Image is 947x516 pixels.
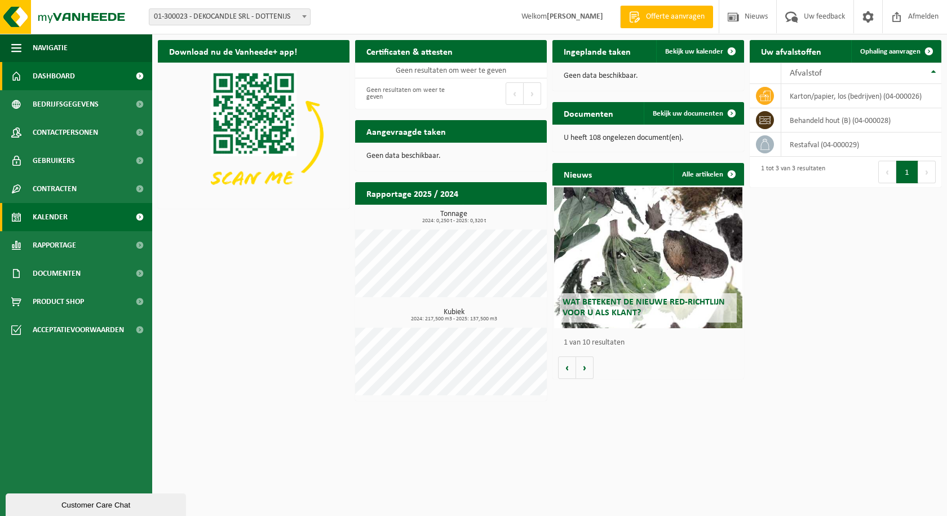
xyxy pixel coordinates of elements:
[33,259,81,288] span: Documenten
[896,161,918,183] button: 1
[653,110,723,117] span: Bekijk uw documenten
[366,152,536,160] p: Geen data beschikbaar.
[33,147,75,175] span: Gebruikers
[33,62,75,90] span: Dashboard
[158,63,349,206] img: Download de VHEPlus App
[552,163,603,185] h2: Nieuws
[361,316,547,322] span: 2024: 217,500 m3 - 2025: 137,500 m3
[558,356,576,379] button: Vorige
[878,161,896,183] button: Previous
[524,82,541,105] button: Next
[918,161,936,183] button: Next
[6,491,188,516] iframe: chat widget
[361,81,445,106] div: Geen resultaten om weer te geven
[33,118,98,147] span: Contactpersonen
[158,40,308,62] h2: Download nu de Vanheede+ app!
[755,160,825,184] div: 1 tot 3 van 3 resultaten
[563,298,725,317] span: Wat betekent de nieuwe RED-richtlijn voor u als klant?
[361,218,547,224] span: 2024: 0,250 t - 2025: 0,320 t
[564,134,733,142] p: U heeft 108 ongelezen document(en).
[781,133,941,157] td: restafval (04-000029)
[355,182,470,204] h2: Rapportage 2025 / 2024
[644,102,743,125] a: Bekijk uw documenten
[851,40,940,63] a: Ophaling aanvragen
[149,8,311,25] span: 01-300023 - DEKOCANDLE SRL - DOTTENIJS
[355,63,547,78] td: Geen resultaten om weer te geven
[656,40,743,63] a: Bekijk uw kalender
[554,187,742,328] a: Wat betekent de nieuwe RED-richtlijn voor u als klant?
[552,102,625,124] h2: Documenten
[781,108,941,133] td: behandeld hout (B) (04-000028)
[643,11,707,23] span: Offerte aanvragen
[33,90,99,118] span: Bedrijfsgegevens
[361,210,547,224] h3: Tonnage
[33,288,84,316] span: Product Shop
[564,339,738,347] p: 1 van 10 resultaten
[665,48,723,55] span: Bekijk uw kalender
[355,120,457,142] h2: Aangevraagde taken
[576,356,594,379] button: Volgende
[781,84,941,108] td: karton/papier, los (bedrijven) (04-000026)
[552,40,642,62] h2: Ingeplande taken
[33,175,77,203] span: Contracten
[33,231,76,259] span: Rapportage
[33,34,68,62] span: Navigatie
[149,9,310,25] span: 01-300023 - DEKOCANDLE SRL - DOTTENIJS
[355,40,464,62] h2: Certificaten & attesten
[547,12,603,21] strong: [PERSON_NAME]
[620,6,713,28] a: Offerte aanvragen
[564,72,733,80] p: Geen data beschikbaar.
[506,82,524,105] button: Previous
[860,48,921,55] span: Ophaling aanvragen
[790,69,822,78] span: Afvalstof
[463,204,546,227] a: Bekijk rapportage
[750,40,833,62] h2: Uw afvalstoffen
[673,163,743,186] a: Alle artikelen
[361,308,547,322] h3: Kubiek
[33,203,68,231] span: Kalender
[33,316,124,344] span: Acceptatievoorwaarden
